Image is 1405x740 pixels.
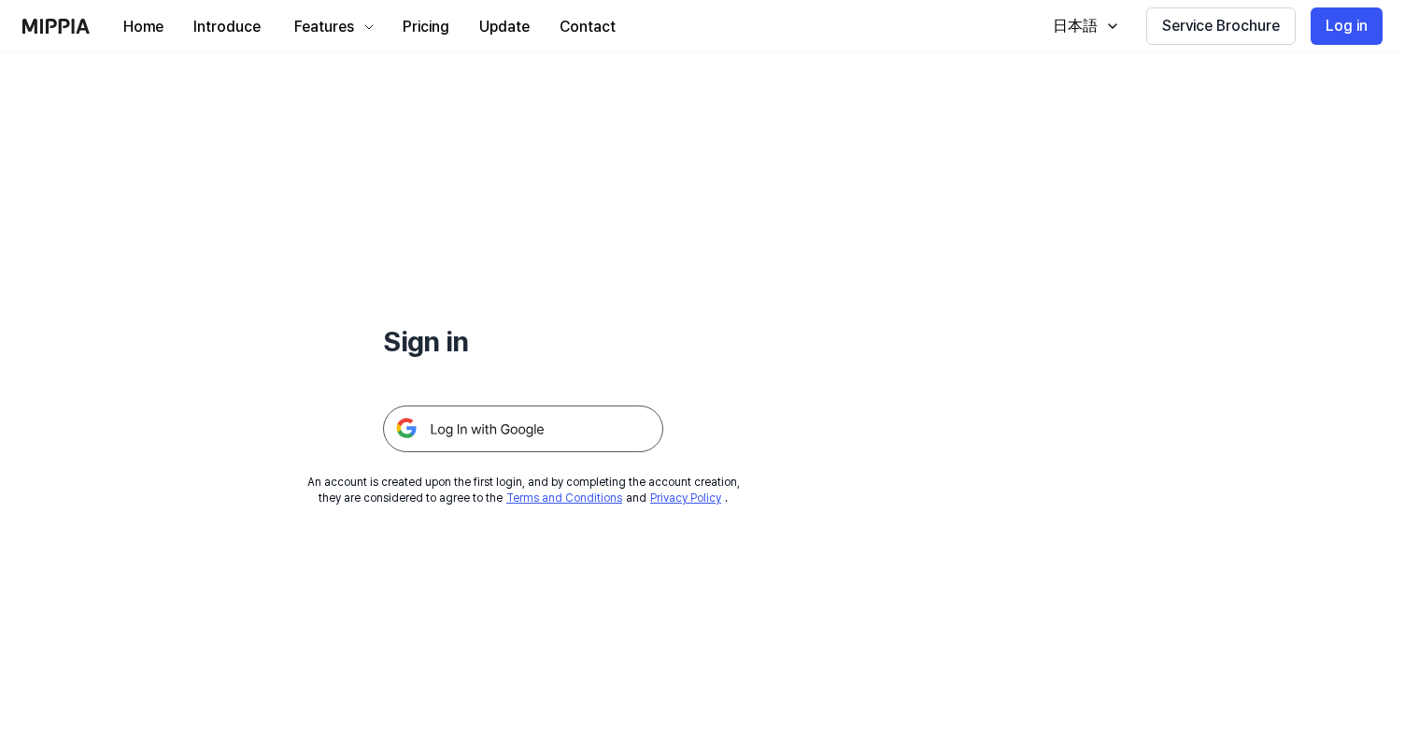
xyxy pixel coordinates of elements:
div: Features [291,16,358,38]
button: Contact [545,8,631,46]
a: Update [464,1,545,52]
button: Update [464,8,545,46]
button: Log in [1311,7,1383,45]
button: Home [108,8,178,46]
button: Pricing [388,8,464,46]
h1: Sign in [383,321,663,361]
a: Privacy Policy [650,491,721,505]
div: 日本語 [1049,15,1101,37]
button: Service Brochure [1146,7,1296,45]
button: Introduce [178,8,276,46]
a: Terms and Conditions [506,491,622,505]
button: 日本語 [1034,7,1131,45]
button: Features [276,8,388,46]
img: 구글 로그인 버튼 [383,406,663,452]
img: logo [22,19,90,34]
div: An account is created upon the first login, and by completing the account creation, they are cons... [307,475,740,506]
